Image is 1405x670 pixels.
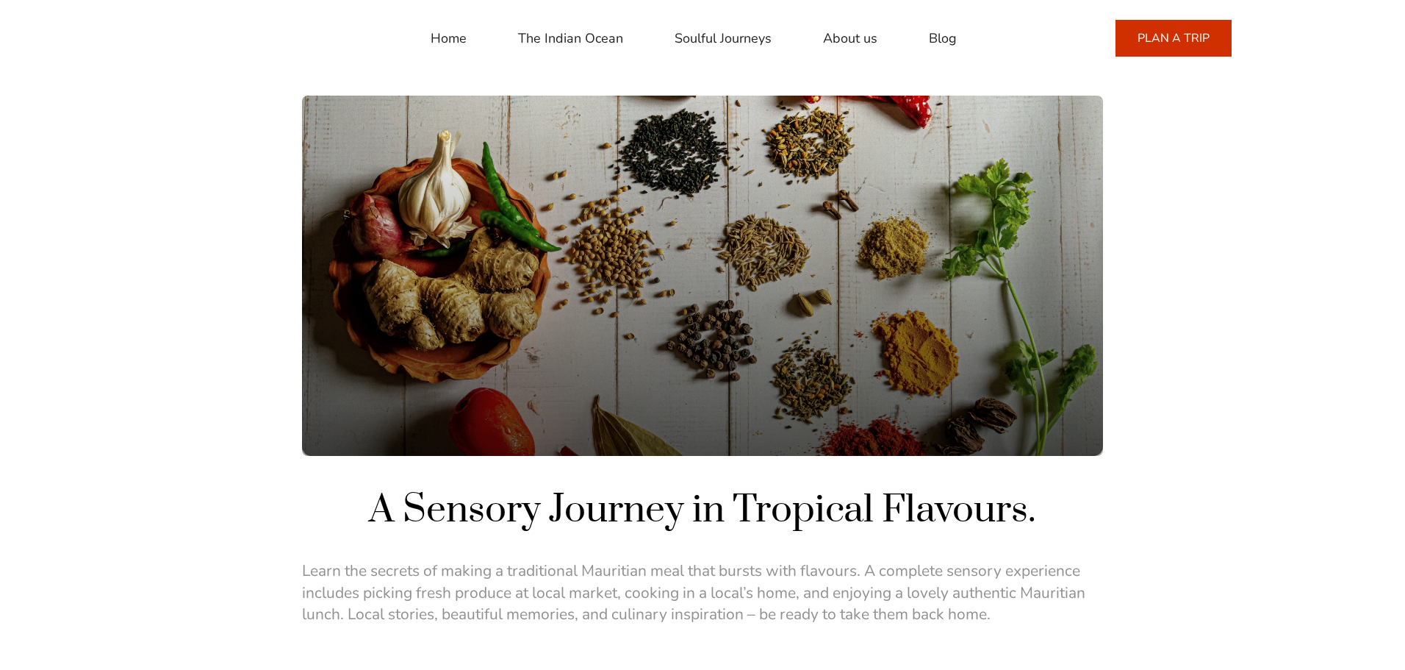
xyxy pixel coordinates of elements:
a: About us [823,21,877,56]
p: Learn the secrets of making a traditional Mauritian meal that bursts with flavours. A complete se... [302,560,1103,625]
a: Soulful Journeys [675,21,772,56]
a: Home [431,21,467,56]
a: Blog [929,21,957,56]
a: PLAN A TRIP [1115,20,1232,57]
a: The Indian Ocean [518,21,623,56]
h1: A Sensory Journey in Tropical Flavours. [302,485,1103,535]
